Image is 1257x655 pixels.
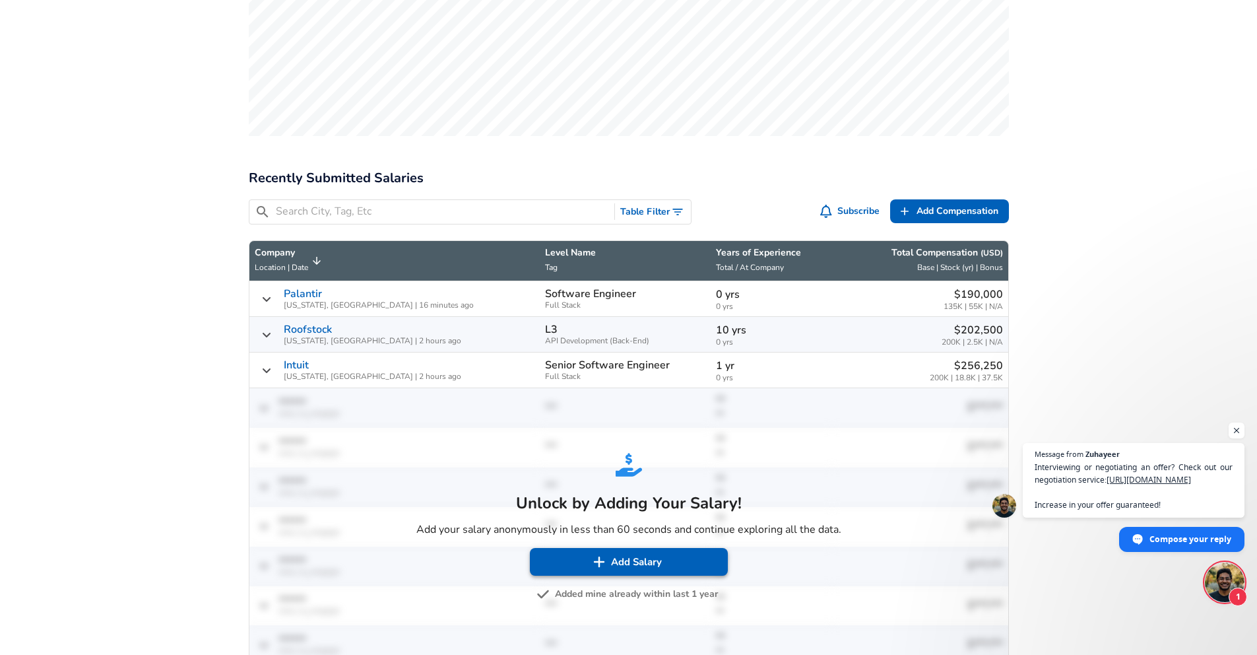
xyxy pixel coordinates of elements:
[716,246,826,259] p: Years of Experience
[284,288,322,300] a: Palantir
[255,246,308,259] p: Company
[917,203,998,220] span: Add Compensation
[284,372,461,381] span: [US_STATE], [GEOGRAPHIC_DATA] | 2 hours ago
[539,586,718,603] button: Added mine already within last 1 year
[536,588,550,601] img: svg+xml;base64,PHN2ZyB4bWxucz0iaHR0cDovL3d3dy53My5vcmcvMjAwMC9zdmciIGZpbGw9IiM3NTc1NzUiIHZpZXdCb3...
[1035,461,1233,511] span: Interviewing or negotiating an offer? Check out our negotiation service: Increase in your offer g...
[944,302,1003,311] span: 135K | 55K | N/A
[930,358,1003,374] p: $256,250
[1205,563,1244,602] div: Open chat
[837,246,1003,275] span: Total Compensation (USD) Base | Stock (yr) | Bonus
[616,452,642,478] img: svg+xml;base64,PHN2ZyB4bWxucz0iaHR0cDovL3d3dy53My5vcmcvMjAwMC9zdmciIGZpbGw9IiMyNjhERUMiIHZpZXdCb3...
[1035,450,1083,458] span: Message from
[545,301,705,310] span: Full Stack
[593,555,606,569] img: svg+xml;base64,PHN2ZyB4bWxucz0iaHR0cDovL3d3dy53My5vcmcvMjAwMC9zdmciIGZpbGw9IiNmZmZmZmYiIHZpZXdCb3...
[716,374,826,382] span: 0 yrs
[818,199,885,224] button: Subscribe
[1085,450,1120,458] span: Zuhayeer
[545,288,636,300] p: Software Engineer
[716,287,826,302] p: 0 yrs
[530,548,728,576] button: Add Salary
[284,359,309,371] a: Intuit
[255,246,325,275] span: CompanyLocation | Date
[1229,588,1247,606] span: 1
[545,262,558,273] span: Tag
[716,322,826,338] p: 10 yrs
[545,337,705,345] span: API Development (Back-End)
[1149,528,1231,551] span: Compose your reply
[716,302,826,311] span: 0 yrs
[615,200,691,224] button: Toggle Search Filters
[942,322,1003,338] p: $202,500
[891,246,1003,259] p: Total Compensation
[284,337,461,345] span: [US_STATE], [GEOGRAPHIC_DATA] | 2 hours ago
[981,248,1003,259] button: (USD)
[716,358,826,374] p: 1 yr
[930,374,1003,382] span: 200K | 18.8K | 37.5K
[545,324,558,335] p: L3
[249,168,1009,189] h2: Recently Submitted Salaries
[284,301,474,310] span: [US_STATE], [GEOGRAPHIC_DATA] | 16 minutes ago
[716,338,826,347] span: 0 yrs
[284,324,332,335] a: Roofstock
[944,287,1003,302] p: $190,000
[276,203,610,220] input: Search City, Tag, Etc
[545,359,670,371] p: Senior Software Engineer
[545,372,705,381] span: Full Stack
[416,493,841,514] h5: Unlock by Adding Your Salary!
[917,262,1003,273] span: Base | Stock (yr) | Bonus
[545,246,705,259] p: Level Name
[255,262,308,273] span: Location | Date
[716,262,784,273] span: Total / At Company
[890,199,1009,224] a: Add Compensation
[416,522,841,537] p: Add your salary anonymously in less than 60 seconds and continue exploring all the data.
[942,338,1003,347] span: 200K | 2.5K | N/A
